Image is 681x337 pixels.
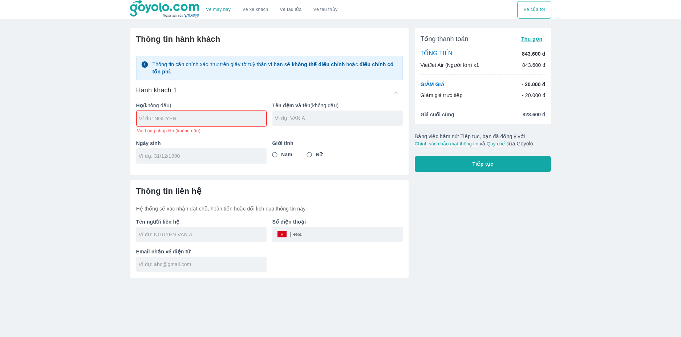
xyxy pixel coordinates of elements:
button: Tiếp tục [415,156,551,172]
span: Nữ [316,151,323,158]
p: Bằng việc bấm nút Tiếp tục, bạn đã đồng ý với và của Goyolo. [415,133,551,147]
span: Tổng thanh toán [421,35,469,43]
strong: không thể điều chỉnh [292,61,345,67]
input: Ví dụ: NGUYEN [139,115,266,122]
button: Chính sách bảo mật thông tin [415,141,478,147]
button: Quy chế [487,141,505,147]
b: Tên người liên hệ [136,219,180,225]
span: Thu gọn [521,36,543,42]
b: Email nhận vé điện tử [136,249,191,254]
div: choose transportation mode [200,1,343,19]
p: 843.600 đ [522,61,546,69]
p: Giảm giá trực tiếp [421,92,463,99]
p: (không dấu) [136,102,267,109]
input: Ví dụ: NGUYEN VAN A [139,231,267,238]
b: Số điện thoại [272,219,306,225]
span: Nam [281,151,292,158]
h6: Thông tin liên hệ [136,186,403,196]
button: Thu gọn [518,34,546,44]
p: - 20.000 đ [522,92,546,99]
a: Vé máy bay [206,7,231,12]
p: - 20.000 đ [522,81,545,88]
b: Họ [136,103,143,108]
p: Giới tính [272,140,403,147]
p: TỔNG TIỀN [421,50,453,58]
b: Tên đệm và tên [272,103,311,108]
div: choose transportation mode [517,1,551,19]
input: Ví dụ: 31/12/1990 [139,152,259,160]
button: Vé của tôi [517,1,551,19]
span: Vui Lòng nhập Họ (không dấu) [137,128,200,134]
p: Thông tin cần chính xác như trên giấy tờ tuỳ thân vì bạn sẽ hoặc [152,61,398,75]
a: Vé tàu lửa [274,1,308,19]
input: Ví dụ: abc@gmail.com [139,261,267,268]
h6: Thông tin hành khách [136,34,403,44]
span: 823.600 đ [522,111,545,118]
p: Hệ thống sẽ xác nhận đặt chỗ, hoàn tiền hoặc đổi lịch qua thông tin này [136,205,403,212]
p: (không dấu) [272,102,403,109]
p: Ngày sinh [136,140,267,147]
h6: Hành khách 1 [136,86,177,95]
p: GIẢM GIÁ [421,81,445,88]
span: Tiếp tục [473,160,494,168]
input: Ví dụ: VAN A [275,115,403,122]
p: VietJet Air (Người lớn) x1 [421,61,479,69]
button: Vé tàu thủy [307,1,343,19]
span: Giá cuối cùng [421,111,454,118]
a: Vé xe khách [242,7,268,12]
p: 843.600 đ [522,50,545,57]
